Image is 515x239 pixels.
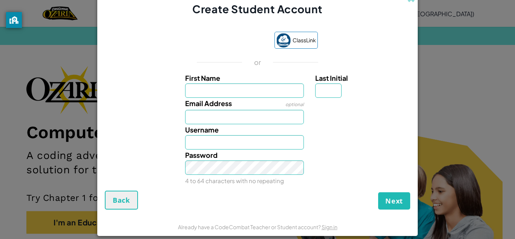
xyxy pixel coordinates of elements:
button: Back [105,191,138,210]
button: privacy banner [6,12,22,28]
p: or [254,58,261,67]
span: Password [185,151,218,159]
span: Next [385,196,403,205]
span: optional [285,102,304,107]
img: classlink-logo-small.png [276,33,291,48]
span: Email Address [185,99,232,108]
span: Back [113,196,130,205]
span: First Name [185,74,220,82]
button: Next [378,192,410,210]
a: Sign in [322,224,337,230]
span: Username [185,125,219,134]
span: ClassLink [293,35,316,46]
small: 4 to 64 characters with no repeating [185,177,284,184]
span: Create Student Account [192,2,322,15]
span: Already have a CodeCombat Teacher or Student account? [178,224,322,230]
iframe: Sign in with Google Button [194,32,271,49]
span: Last Initial [315,74,348,82]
